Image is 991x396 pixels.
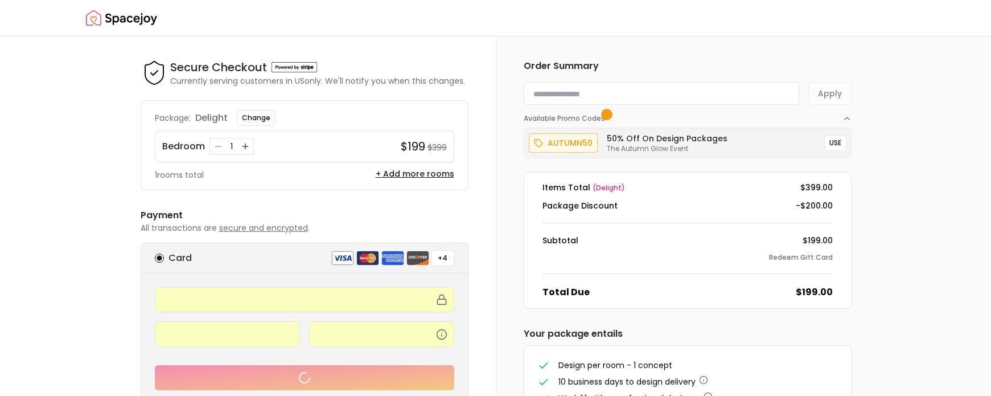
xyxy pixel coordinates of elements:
[542,200,618,211] dt: Package Discount
[86,7,157,30] a: Spacejoy
[86,7,157,30] img: Spacejoy Logo
[524,105,852,123] button: Available Promo Codes
[226,141,237,152] div: 1
[548,136,593,150] p: autumn50
[558,360,672,371] span: Design per room - 1 concept
[593,183,625,193] span: ( delight )
[272,62,317,72] img: Powered by stripe
[824,135,846,151] button: USE
[607,133,727,144] h6: 50% Off on Design Packages
[524,327,852,341] h6: Your package entails
[141,209,468,222] h6: Payment
[542,182,625,193] dt: Items Total
[316,329,447,339] iframe: Secure CVC input frame
[381,251,404,266] img: american express
[240,141,251,152] button: Increase quantity for Bedroom
[558,376,696,387] span: 10 business days to design delivery
[162,329,293,339] iframe: Secure expiration date input frame
[170,59,267,75] h4: Secure Checkout
[155,112,191,124] p: Package:
[803,235,833,246] dd: $199.00
[195,111,228,125] p: delight
[607,144,727,153] p: The Autumn Glow Event
[401,138,425,154] h4: $199
[162,295,447,305] iframe: Secure card number input frame
[219,222,308,234] span: secure and encrypted
[524,59,852,73] h6: Order Summary
[524,114,608,123] span: Available Promo Codes
[427,142,447,153] small: $399
[796,200,833,211] dd: -$200.00
[331,251,354,266] img: visa
[212,141,224,152] button: Decrease quantity for Bedroom
[237,110,275,126] button: Change
[170,75,465,87] p: Currently serving customers in US only. We'll notify you when this changes.
[356,251,379,266] img: mastercard
[141,222,468,234] p: All transactions are .
[796,285,833,299] dd: $199.00
[155,169,204,181] p: 1 rooms total
[168,251,192,265] h6: Card
[406,251,429,266] img: discover
[769,253,833,262] button: Redeem Gift Card
[542,285,590,299] dt: Total Due
[162,140,205,153] p: Bedroom
[800,182,833,193] dd: $399.00
[542,235,578,246] dt: Subtotal
[376,168,454,179] button: + Add more rooms
[524,123,852,158] div: Available Promo Codes
[431,250,454,266] button: +4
